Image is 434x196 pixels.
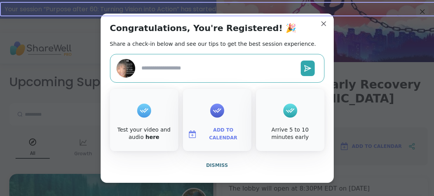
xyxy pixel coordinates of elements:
[185,126,250,142] button: Add to Calendar
[145,134,159,140] a: here
[110,40,316,48] h2: Share a check-in below and see our tips to get the best session experience.
[200,127,247,142] span: Add to Calendar
[112,126,177,141] div: Test your video and audio
[117,59,135,78] img: ReginaMaria
[258,126,323,141] div: Arrive 5 to 10 minutes early
[188,130,197,139] img: ShareWell Logomark
[206,163,228,168] span: Dismiss
[110,23,296,34] h1: Congratulations, You're Registered! 🎉
[110,157,324,173] button: Dismiss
